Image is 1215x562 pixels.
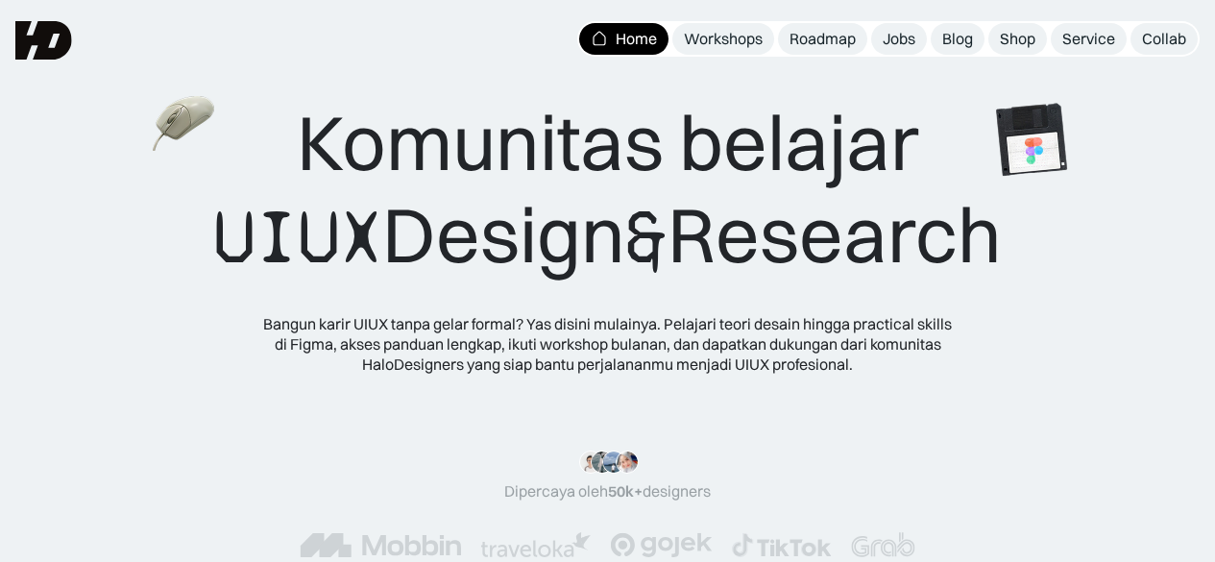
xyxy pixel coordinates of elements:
div: Dipercaya oleh designers [504,481,711,501]
div: Bangun karir UIUX tanpa gelar formal? Yas disini mulainya. Pelajari teori desain hingga practical... [262,314,954,374]
div: Workshops [684,29,763,49]
a: Workshops [672,23,774,55]
span: & [625,191,668,283]
div: Home [616,29,657,49]
a: Service [1051,23,1127,55]
a: Jobs [871,23,927,55]
span: 50k+ [608,481,643,501]
a: Roadmap [778,23,867,55]
a: Home [579,23,668,55]
div: Jobs [883,29,915,49]
div: Roadmap [790,29,856,49]
div: Komunitas belajar Design Research [213,96,1002,283]
div: Collab [1142,29,1186,49]
a: Collab [1130,23,1198,55]
div: Blog [942,29,973,49]
div: Shop [1000,29,1035,49]
div: Service [1062,29,1115,49]
a: Blog [931,23,984,55]
a: Shop [988,23,1047,55]
span: UIUX [213,191,382,283]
